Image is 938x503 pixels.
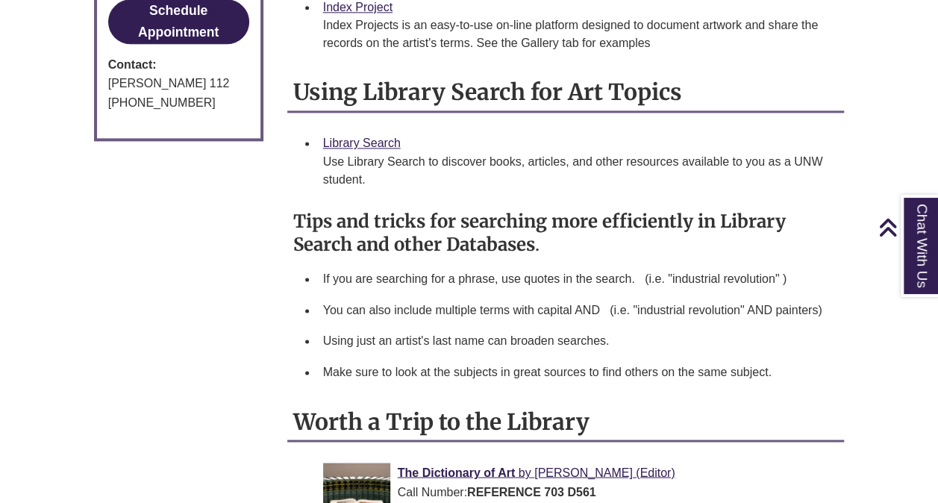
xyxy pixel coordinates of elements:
[323,16,833,52] div: Index Projects is an easy-to-use on-line platform designed to document artwork and share the reco...
[287,402,845,442] h2: Worth a Trip to the Library
[398,466,675,478] a: The Dictionary of Art by [PERSON_NAME] (Editor)
[108,74,249,93] div: [PERSON_NAME] 112
[293,210,786,256] strong: Tips and tricks for searching more efficiently in Library Search and other Databases
[323,137,401,149] a: Library Search
[317,263,839,295] li: If you are searching for a phrase, use quotes in the search. (i.e. "industrial revolution" )
[108,93,249,113] div: [PHONE_NUMBER]
[323,1,393,13] a: Index Project
[317,325,839,357] li: Using just an artist's last name can broaden searches.
[519,466,531,478] span: by
[317,295,839,326] li: You can also include multiple terms with capital AND (i.e. "industrial revolution" AND painters)
[317,357,839,388] li: Make sure to look at the subjects in great sources to find others on the same subject.
[293,210,839,256] h3: .
[534,466,675,478] span: [PERSON_NAME] (Editor)
[467,485,596,498] b: REFERENCE 703 D561
[878,217,934,237] a: Back to Top
[323,482,833,502] div: Call Number:
[323,153,833,189] div: Use Library Search to discover books, articles, and other resources available to you as a UNW stu...
[108,55,249,75] strong: Contact:
[398,466,516,478] span: The Dictionary of Art
[287,73,845,113] h2: Using Library Search for Art Topics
